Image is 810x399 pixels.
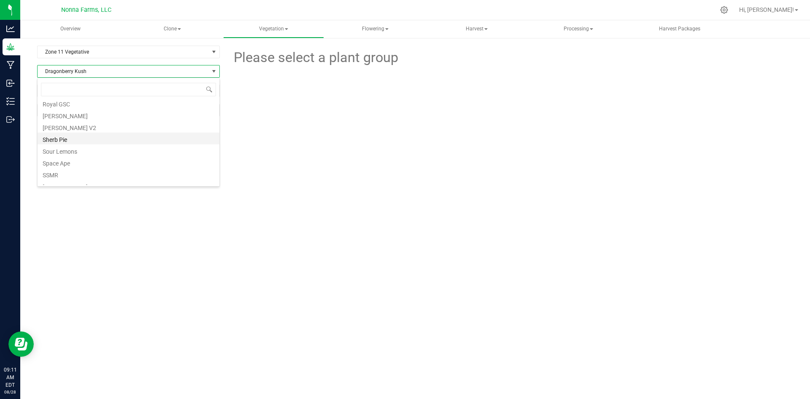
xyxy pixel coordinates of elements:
p: 08/28 [4,389,16,395]
span: Hi, [PERSON_NAME]! [739,6,794,13]
span: Harvest [427,21,527,38]
span: Flowering [325,21,425,38]
inline-svg: Inbound [6,79,15,87]
span: Nonna Farms, LLC [61,6,111,14]
inline-svg: Analytics [6,24,15,33]
a: Harvest [427,20,527,38]
span: Zone 11 Vegetative [38,46,209,58]
a: Harvest Packages [629,20,730,38]
inline-svg: Manufacturing [6,61,15,69]
span: Please select a plant group [232,47,398,68]
span: Dragonberry Kush [38,65,209,77]
iframe: Resource center [8,331,34,357]
inline-svg: Inventory [6,97,15,106]
a: Flowering [325,20,426,38]
p: 09:11 AM EDT [4,366,16,389]
a: Clone [122,20,223,38]
span: Vegetation [224,21,324,38]
div: Manage settings [719,6,729,14]
span: Processing [528,21,628,38]
a: Processing [528,20,629,38]
a: Overview [20,20,121,38]
span: Overview [49,25,92,33]
span: Harvest Packages [648,25,712,33]
span: select [209,46,219,58]
span: Clone [122,21,222,38]
inline-svg: Grow [6,43,15,51]
a: Vegetation [223,20,324,38]
inline-svg: Outbound [6,115,15,124]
